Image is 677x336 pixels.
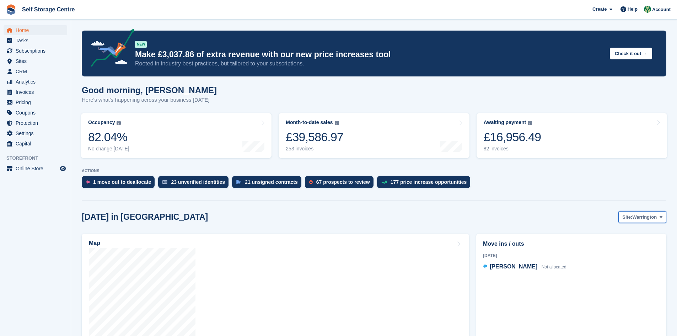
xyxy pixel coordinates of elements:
[81,113,272,158] a: Occupancy 82.04% No change [DATE]
[16,128,58,138] span: Settings
[4,164,67,174] a: menu
[86,180,90,184] img: move_outs_to_deallocate_icon-f764333ba52eb49d3ac5e1228854f67142a1ed5810a6f6cc68b1a99e826820c5.svg
[16,66,58,76] span: CRM
[93,179,151,185] div: 1 move out to deallocate
[16,97,58,107] span: Pricing
[286,119,333,126] div: Month-to-date sales
[610,48,652,59] button: Check it out →
[85,29,135,69] img: price-adjustments-announcement-icon-8257ccfd72463d97f412b2fc003d46551f7dbcb40ab6d574587a9cd5c0d94...
[4,118,67,128] a: menu
[135,60,604,68] p: Rooted in industry best practices, but tailored to your subscriptions.
[483,240,660,248] h2: Move ins / outs
[232,176,305,192] a: 21 unsigned contracts
[377,176,474,192] a: 177 price increase opportunities
[4,77,67,87] a: menu
[652,6,671,13] span: Account
[89,240,100,246] h2: Map
[542,265,566,270] span: Not allocated
[286,146,343,152] div: 253 invoices
[6,155,71,162] span: Storefront
[82,96,217,104] p: Here's what's happening across your business [DATE]
[88,130,129,144] div: 82.04%
[381,181,387,184] img: price_increase_opportunities-93ffe204e8149a01c8c9dc8f82e8f89637d9d84a8eef4429ea346261dce0b2c0.svg
[16,108,58,118] span: Coupons
[82,85,217,95] h1: Good morning, [PERSON_NAME]
[16,87,58,97] span: Invoices
[484,119,526,126] div: Awaiting payment
[135,49,604,60] p: Make £3,037.86 of extra revenue with our new price increases tool
[484,130,541,144] div: £16,956.49
[16,118,58,128] span: Protection
[4,56,67,66] a: menu
[19,4,77,15] a: Self Storage Centre
[335,121,339,125] img: icon-info-grey-7440780725fd019a000dd9b08b2336e03edf1995a4989e88bcd33f0948082b44.svg
[88,146,129,152] div: No change [DATE]
[59,164,67,173] a: Preview store
[528,121,532,125] img: icon-info-grey-7440780725fd019a000dd9b08b2336e03edf1995a4989e88bcd33f0948082b44.svg
[4,128,67,138] a: menu
[236,180,241,184] img: contract_signature_icon-13c848040528278c33f63329250d36e43548de30e8caae1d1a13099fd9432cc5.svg
[4,97,67,107] a: menu
[622,214,632,221] span: Site:
[4,36,67,46] a: menu
[644,6,651,13] img: Neil Taylor
[135,41,147,48] div: NEW
[16,77,58,87] span: Analytics
[6,4,16,15] img: stora-icon-8386f47178a22dfd0bd8f6a31ec36ba5ce8667c1dd55bd0f319d3a0aa187defe.svg
[4,25,67,35] a: menu
[245,179,298,185] div: 21 unsigned contracts
[309,180,313,184] img: prospect-51fa495bee0391a8d652442698ab0144808aea92771e9ea1ae160a38d050c398.svg
[628,6,638,13] span: Help
[490,263,537,270] span: [PERSON_NAME]
[279,113,469,158] a: Month-to-date sales £39,586.97 253 invoices
[4,87,67,97] a: menu
[171,179,225,185] div: 23 unverified identities
[483,252,660,259] div: [DATE]
[16,139,58,149] span: Capital
[16,164,58,174] span: Online Store
[391,179,467,185] div: 177 price increase opportunities
[16,36,58,46] span: Tasks
[82,169,666,173] p: ACTIONS
[4,108,67,118] a: menu
[316,179,370,185] div: 67 prospects to review
[88,119,115,126] div: Occupancy
[286,130,343,144] div: £39,586.97
[16,56,58,66] span: Sites
[632,214,657,221] span: Warrington
[477,113,667,158] a: Awaiting payment £16,956.49 82 invoices
[305,176,377,192] a: 67 prospects to review
[158,176,232,192] a: 23 unverified identities
[82,212,208,222] h2: [DATE] in [GEOGRAPHIC_DATA]
[16,25,58,35] span: Home
[483,262,566,272] a: [PERSON_NAME] Not allocated
[4,66,67,76] a: menu
[618,211,666,223] button: Site: Warrington
[4,46,67,56] a: menu
[16,46,58,56] span: Subscriptions
[162,180,167,184] img: verify_identity-adf6edd0f0f0b5bbfe63781bf79b02c33cf7c696d77639b501bdc392416b5a36.svg
[484,146,541,152] div: 82 invoices
[4,139,67,149] a: menu
[117,121,121,125] img: icon-info-grey-7440780725fd019a000dd9b08b2336e03edf1995a4989e88bcd33f0948082b44.svg
[592,6,607,13] span: Create
[82,176,158,192] a: 1 move out to deallocate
